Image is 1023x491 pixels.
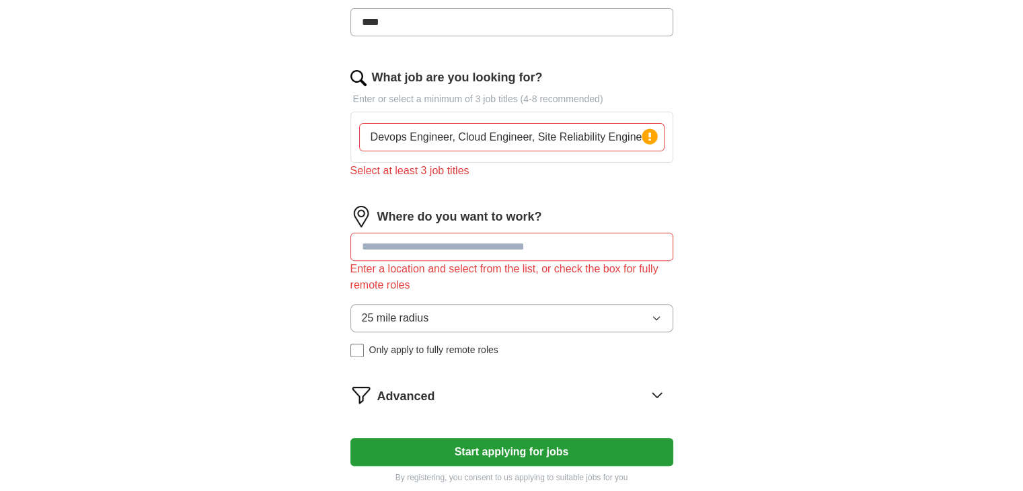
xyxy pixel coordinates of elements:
[350,438,673,466] button: Start applying for jobs
[377,387,435,406] span: Advanced
[350,92,673,106] p: Enter or select a minimum of 3 job titles (4-8 recommended)
[350,261,673,293] div: Enter a location and select from the list, or check the box for fully remote roles
[377,208,542,226] label: Where do you want to work?
[350,70,367,86] img: search.png
[350,163,673,179] div: Select at least 3 job titles
[350,344,364,357] input: Only apply to fully remote roles
[372,69,543,87] label: What job are you looking for?
[359,123,665,151] input: Type a job title and press enter
[350,384,372,406] img: filter
[350,304,673,332] button: 25 mile radius
[362,310,429,326] span: 25 mile radius
[350,206,372,227] img: location.png
[350,471,673,484] p: By registering, you consent to us applying to suitable jobs for you
[369,343,498,357] span: Only apply to fully remote roles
